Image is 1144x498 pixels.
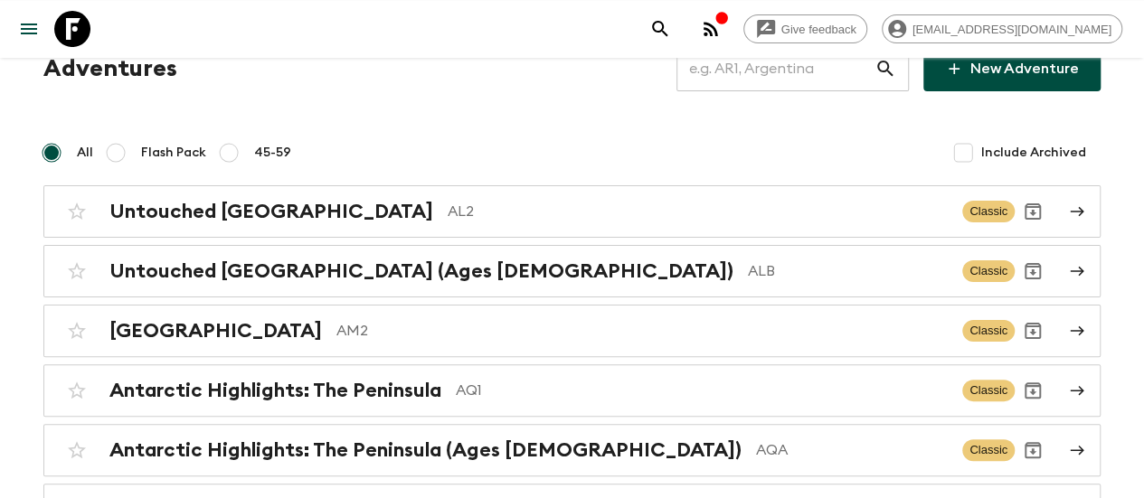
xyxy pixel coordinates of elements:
button: Archive [1015,372,1051,409]
span: Classic [962,380,1015,401]
span: Classic [962,260,1015,282]
span: Classic [962,201,1015,222]
p: AQA [756,439,948,461]
button: Archive [1015,253,1051,289]
button: Archive [1015,313,1051,349]
a: New Adventure [923,46,1101,91]
p: AL2 [448,201,948,222]
a: Antarctic Highlights: The Peninsula (Ages [DEMOGRAPHIC_DATA])AQAClassicArchive [43,424,1101,476]
button: Archive [1015,432,1051,468]
button: menu [11,11,47,47]
h2: Untouched [GEOGRAPHIC_DATA] [109,200,433,223]
button: Archive [1015,193,1051,230]
h2: Antarctic Highlights: The Peninsula [109,379,441,402]
p: AQ1 [456,380,948,401]
h2: Antarctic Highlights: The Peninsula (Ages [DEMOGRAPHIC_DATA]) [109,438,742,462]
span: Classic [962,320,1015,342]
p: AM2 [336,320,948,342]
span: [EMAIL_ADDRESS][DOMAIN_NAME] [903,23,1121,36]
span: All [77,144,93,162]
button: search adventures [642,11,678,47]
a: Give feedback [743,14,867,43]
span: Classic [962,439,1015,461]
span: 45-59 [254,144,291,162]
h2: Untouched [GEOGRAPHIC_DATA] (Ages [DEMOGRAPHIC_DATA]) [109,259,733,283]
p: ALB [748,260,948,282]
h1: Adventures [43,51,177,87]
span: Flash Pack [141,144,206,162]
a: [GEOGRAPHIC_DATA]AM2ClassicArchive [43,305,1101,357]
div: [EMAIL_ADDRESS][DOMAIN_NAME] [882,14,1122,43]
span: Give feedback [771,23,866,36]
a: Untouched [GEOGRAPHIC_DATA]AL2ClassicArchive [43,185,1101,238]
a: Untouched [GEOGRAPHIC_DATA] (Ages [DEMOGRAPHIC_DATA])ALBClassicArchive [43,245,1101,297]
a: Antarctic Highlights: The PeninsulaAQ1ClassicArchive [43,364,1101,417]
h2: [GEOGRAPHIC_DATA] [109,319,322,343]
span: Include Archived [981,144,1086,162]
input: e.g. AR1, Argentina [676,43,875,94]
